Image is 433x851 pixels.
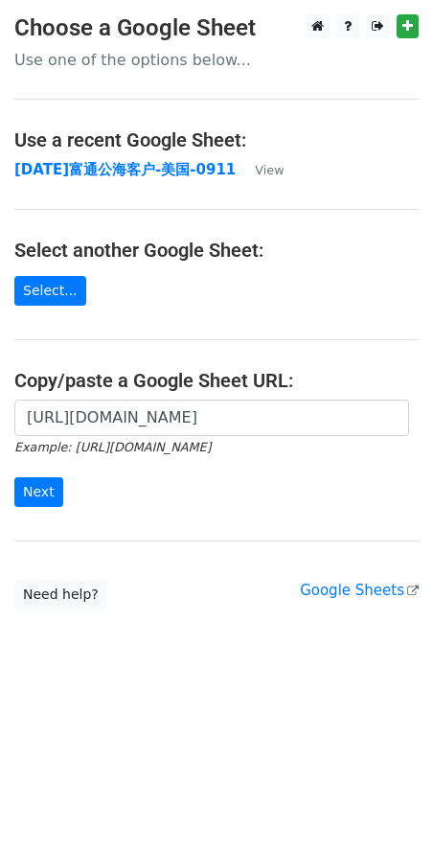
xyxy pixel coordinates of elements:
[14,128,419,151] h4: Use a recent Google Sheet:
[14,440,211,454] small: Example: [URL][DOMAIN_NAME]
[14,477,63,507] input: Next
[300,582,419,599] a: Google Sheets
[14,239,419,262] h4: Select another Google Sheet:
[14,580,107,609] a: Need help?
[236,161,284,178] a: View
[14,276,86,306] a: Select...
[14,400,409,436] input: Paste your Google Sheet URL here
[255,163,284,177] small: View
[14,14,419,42] h3: Choose a Google Sheet
[14,50,419,70] p: Use one of the options below...
[14,369,419,392] h4: Copy/paste a Google Sheet URL:
[14,161,236,178] a: [DATE]富通公海客户-美国-0911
